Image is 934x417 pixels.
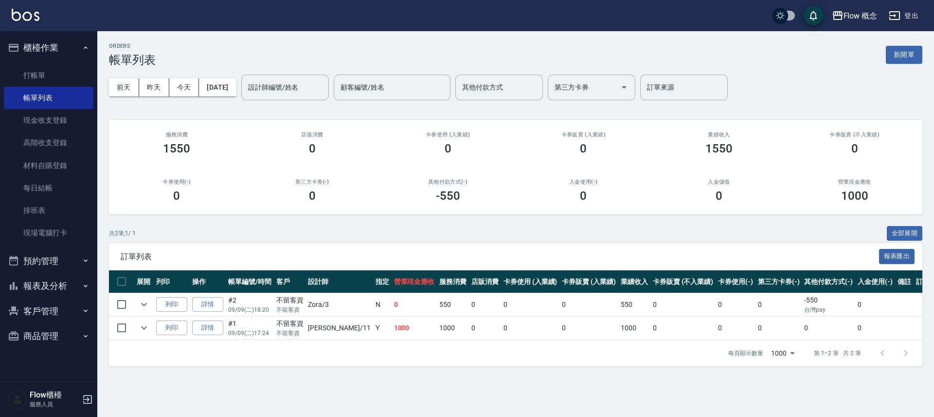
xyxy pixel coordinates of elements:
td: 0 [501,293,560,316]
h2: 卡券使用(-) [121,179,233,185]
td: 0 [855,317,895,340]
a: 高階收支登錄 [4,132,93,154]
th: 卡券使用(-) [716,270,755,293]
button: 預約管理 [4,248,93,274]
button: 商品管理 [4,323,93,349]
button: 前天 [109,78,139,96]
th: 帳單編號/時間 [226,270,274,293]
h3: 0 [580,142,587,155]
a: 打帳單 [4,64,93,87]
a: 現金收支登錄 [4,109,93,132]
p: 服務人員 [30,400,79,409]
h2: 卡券販賣 (入業績) [527,132,640,138]
th: 業績收入 [618,270,650,293]
th: 列印 [154,270,190,293]
button: 登出 [885,7,922,25]
th: 指定 [373,270,392,293]
th: 店販消費 [469,270,501,293]
a: 材料自購登錄 [4,154,93,177]
button: 報表匯出 [879,249,915,264]
td: 0 [650,317,716,340]
th: 備註 [895,270,914,293]
h2: 營業現金應收 [798,179,911,185]
p: 每頁顯示數量 [728,349,763,358]
td: [PERSON_NAME] /11 [305,317,373,340]
td: 0 [650,293,716,316]
h3: 1000 [841,189,868,203]
button: 新開單 [886,46,922,64]
td: 550 [618,293,650,316]
th: 入金使用(-) [855,270,895,293]
img: Person [8,390,27,409]
button: 列印 [156,321,187,336]
div: 1000 [767,340,798,366]
div: 不留客資 [276,295,304,305]
button: expand row [137,297,151,312]
button: 櫃檯作業 [4,35,93,60]
a: 報表匯出 [879,251,915,261]
h3: 0 [309,189,316,203]
td: #1 [226,317,274,340]
button: 報表及分析 [4,273,93,299]
h2: 卡券販賣 (不入業績) [798,132,911,138]
button: 客戶管理 [4,299,93,324]
td: 0 [716,317,755,340]
p: 09/09 (二) 17:24 [228,329,271,338]
a: 帳單列表 [4,87,93,109]
h2: 第三方卡券(-) [256,179,369,185]
td: 0 [716,293,755,316]
th: 展開 [134,270,154,293]
td: -550 [802,293,855,316]
button: Open [616,79,632,95]
th: 第三方卡券(-) [755,270,802,293]
td: 1000 [392,317,437,340]
h3: 0 [716,189,722,203]
button: 列印 [156,297,187,312]
td: 0 [469,317,501,340]
td: 0 [755,293,802,316]
button: [DATE] [199,78,236,96]
div: 不留客資 [276,319,304,329]
button: save [804,6,823,25]
a: 詳情 [192,297,223,312]
td: 1000 [437,317,469,340]
td: 550 [437,293,469,316]
h2: ORDERS [109,43,156,49]
h3: 0 [445,142,451,155]
th: 客戶 [274,270,306,293]
h3: 1550 [705,142,733,155]
h2: 其他付款方式(-) [392,179,504,185]
button: Flow 概念 [828,6,881,26]
td: 0 [392,293,437,316]
h2: 入金使用(-) [527,179,640,185]
th: 卡券販賣 (入業績) [559,270,618,293]
button: expand row [137,321,151,335]
button: 今天 [169,78,199,96]
td: 0 [802,317,855,340]
span: 訂單列表 [121,252,879,262]
p: 第 1–2 筆 共 2 筆 [814,349,861,358]
td: 0 [559,293,618,316]
h3: 1550 [163,142,190,155]
h2: 業績收入 [663,132,775,138]
h3: 服務消費 [121,132,233,138]
th: 其他付款方式(-) [802,270,855,293]
a: 每日結帳 [4,177,93,199]
a: 排班表 [4,199,93,222]
td: 0 [469,293,501,316]
div: Flow 概念 [844,10,878,22]
td: #2 [226,293,274,316]
img: Logo [12,9,39,21]
td: 1000 [618,317,650,340]
h2: 入金儲值 [663,179,775,185]
th: 卡券販賣 (不入業績) [650,270,716,293]
td: 0 [559,317,618,340]
th: 服務消費 [437,270,469,293]
a: 新開單 [886,50,922,59]
td: N [373,293,392,316]
a: 現場電腦打卡 [4,222,93,244]
th: 操作 [190,270,226,293]
p: 09/09 (二) 18:20 [228,305,271,314]
h3: -550 [436,189,460,203]
h3: 0 [851,142,858,155]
